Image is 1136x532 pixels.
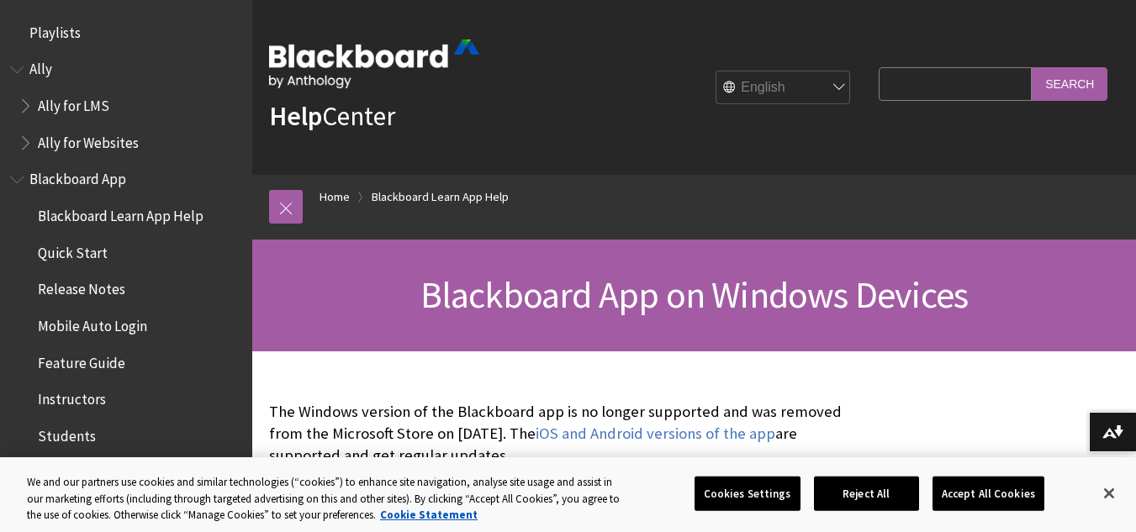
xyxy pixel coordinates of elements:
[536,424,775,444] a: iOS and Android versions of the app
[269,401,870,467] p: The Windows version of the Blackboard app is no longer supported and was removed from the Microso...
[38,422,96,445] span: Students
[380,508,478,522] a: More information about your privacy, opens in a new tab
[27,474,625,524] div: We and our partners use cookies and similar technologies (“cookies”) to enhance site navigation, ...
[716,71,851,105] select: Site Language Selector
[10,18,242,47] nav: Book outline for Playlists
[1091,475,1128,512] button: Close
[420,271,969,318] span: Blackboard App on Windows Devices
[38,92,109,114] span: Ally for LMS
[38,202,203,224] span: Blackboard Learn App Help
[38,312,147,334] span: Mobile Auto Login
[29,166,126,188] span: Blackboard App
[29,18,81,41] span: Playlists
[269,99,395,133] a: HelpCenter
[38,239,108,261] span: Quick Start
[933,476,1044,511] button: Accept All Cookies
[269,40,479,88] img: Blackboard by Anthology
[372,187,509,208] a: Blackboard Learn App Help
[269,99,322,133] strong: Help
[38,349,125,371] span: Feature Guide
[695,476,800,511] button: Cookies Settings
[1032,67,1107,100] input: Search
[29,55,52,78] span: Ally
[814,476,919,511] button: Reject All
[320,187,350,208] a: Home
[38,276,125,298] span: Release Notes
[10,55,242,157] nav: Book outline for Anthology Ally Help
[38,386,106,408] span: Instructors
[38,129,139,151] span: Ally for Websites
